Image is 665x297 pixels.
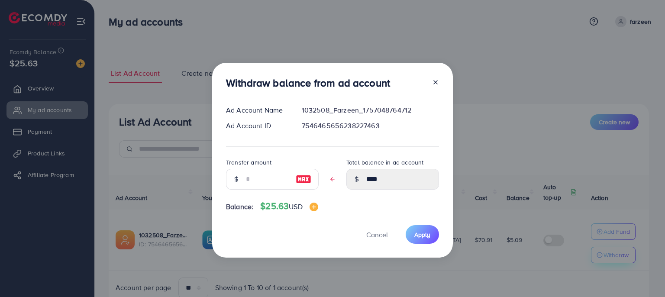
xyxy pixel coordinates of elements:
[226,77,390,89] h3: Withdraw balance from ad account
[295,105,446,115] div: 1032508_Farzeen_1757048764712
[366,230,388,239] span: Cancel
[406,225,439,244] button: Apply
[628,258,659,291] iframe: Chat
[346,158,423,167] label: Total balance in ad account
[295,121,446,131] div: 7546465656238227463
[219,121,295,131] div: Ad Account ID
[414,230,430,239] span: Apply
[226,158,271,167] label: Transfer amount
[289,202,302,211] span: USD
[296,174,311,184] img: image
[219,105,295,115] div: Ad Account Name
[226,202,253,212] span: Balance:
[260,201,318,212] h4: $25.63
[310,203,318,211] img: image
[355,225,399,244] button: Cancel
